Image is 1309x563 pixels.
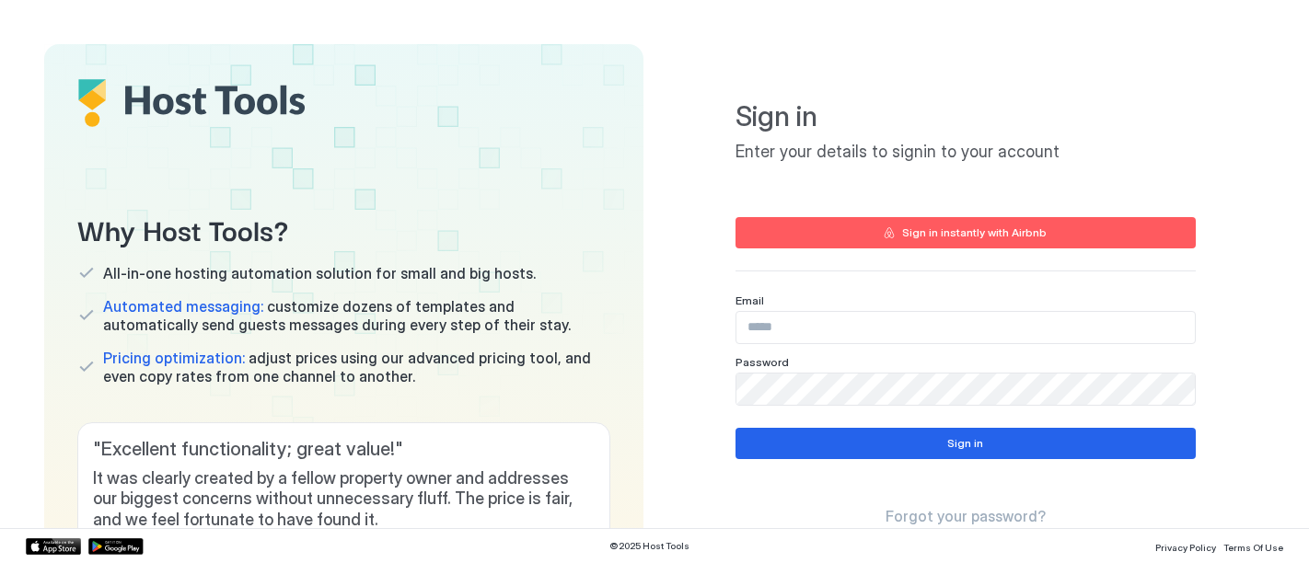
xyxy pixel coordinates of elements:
[93,438,595,461] span: " Excellent functionality; great value! "
[736,142,1196,163] span: Enter your details to signin to your account
[886,507,1046,526] a: Forgot your password?
[103,349,245,367] span: Pricing optimization:
[947,435,983,452] div: Sign in
[1223,536,1283,556] a: Terms Of Use
[886,507,1046,525] span: Forgot your password?
[736,293,764,307] span: Email
[609,540,689,552] span: © 2025 Host Tools
[736,428,1196,459] button: Sign in
[1155,542,1216,553] span: Privacy Policy
[77,208,610,249] span: Why Host Tools?
[103,349,610,385] span: adjust prices using our advanced pricing tool, and even copy rates from one channel to another.
[1155,536,1216,556] a: Privacy Policy
[902,224,1047,241] div: Sign in instantly with Airbnb
[103,297,610,334] span: customize dozens of templates and automatically send guests messages during every step of their s...
[88,538,144,555] a: Google Play Store
[736,217,1196,248] button: Sign in instantly with Airbnb
[736,355,789,369] span: Password
[1223,542,1283,553] span: Terms Of Use
[26,538,81,555] a: App Store
[736,373,1195,405] input: Input Field
[736,312,1195,343] input: Input Field
[93,468,595,531] span: It was clearly created by a fellow property owner and addresses our biggest concerns without unne...
[103,264,536,282] span: All-in-one hosting automation solution for small and big hosts.
[736,99,1196,134] span: Sign in
[103,297,263,316] span: Automated messaging:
